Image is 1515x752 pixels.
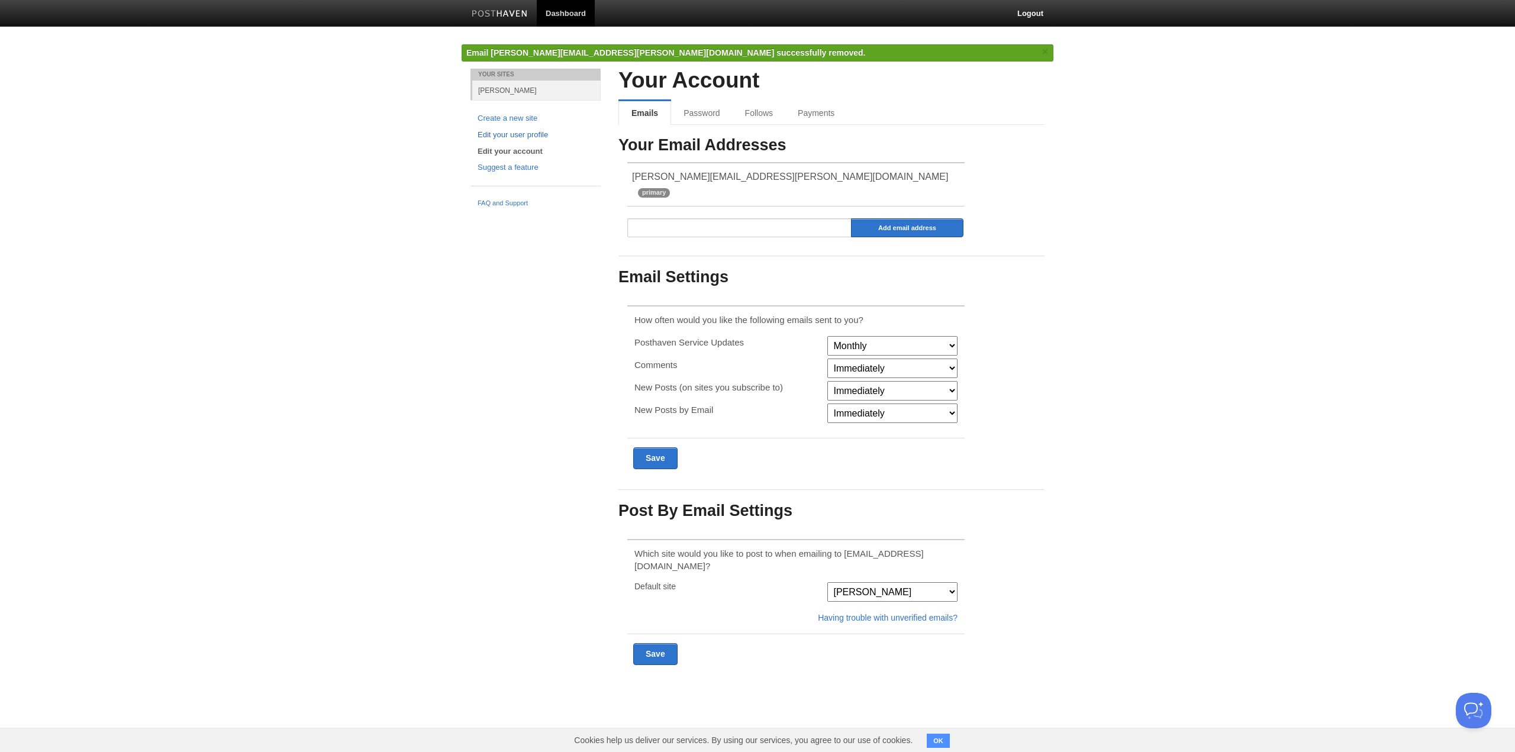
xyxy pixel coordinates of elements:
[466,48,865,57] span: Email [PERSON_NAME][EMAIL_ADDRESS][PERSON_NAME][DOMAIN_NAME] successfully removed.
[634,547,958,572] p: Which site would you like to post to when emailing to [EMAIL_ADDRESS][DOMAIN_NAME]?
[851,218,963,237] input: Add email address
[618,502,1045,520] h3: Post By Email Settings
[1456,693,1491,728] iframe: Help Scout Beacon - Open
[478,112,594,125] a: Create a new site
[618,101,671,125] a: Emails
[472,80,601,100] a: [PERSON_NAME]
[671,101,732,125] a: Password
[478,129,594,141] a: Edit your user profile
[634,404,820,416] p: New Posts by Email
[634,381,820,393] p: New Posts (on sites you subscribe to)
[638,188,670,198] span: primary
[618,137,1045,154] h3: Your Email Addresses
[618,269,1045,286] h3: Email Settings
[618,69,1045,93] h2: Your Account
[472,10,528,19] img: Posthaven-bar
[470,69,601,80] li: Your Sites
[927,734,950,748] button: OK
[634,314,958,326] p: How often would you like the following emails sent to you?
[634,336,820,348] p: Posthaven Service Updates
[818,613,958,622] a: Having trouble with unverified emails?
[632,172,948,182] span: [PERSON_NAME][EMAIL_ADDRESS][PERSON_NAME][DOMAIN_NAME]
[633,447,678,469] input: Save
[478,162,594,174] a: Suggest a feature
[631,582,823,590] div: Default site
[562,728,924,752] span: Cookies help us deliver our services. By using our services, you agree to our use of cookies.
[478,146,594,158] a: Edit your account
[478,198,594,209] a: FAQ and Support
[733,101,785,125] a: Follows
[785,101,847,125] a: Payments
[1040,44,1050,59] a: ×
[634,359,820,371] p: Comments
[633,643,678,665] input: Save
